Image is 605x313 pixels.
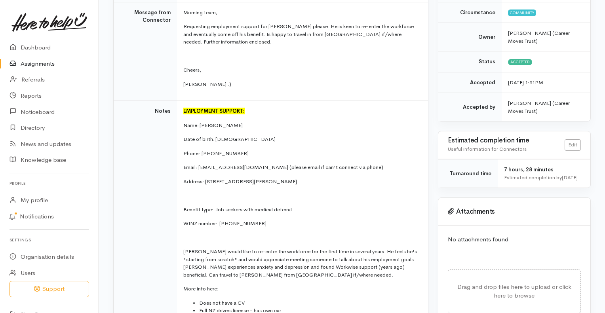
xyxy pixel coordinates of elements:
[183,163,419,171] p: Email: [EMAIL_ADDRESS][DOMAIN_NAME] (please email if can't connect via phone)
[183,220,419,228] p: WINZ number: [PHONE_NUMBER]
[183,135,419,143] p: Date of birth: [DEMOGRAPHIC_DATA]
[183,108,245,114] font: EMPLOYMENT SUPPORT:
[508,30,570,44] span: [PERSON_NAME] (Career Moves Trust)
[562,174,578,181] time: [DATE]
[183,23,419,46] p: Requesting employment support for [PERSON_NAME] please. He is keen to re-enter the workforce and ...
[10,235,89,245] h6: Settings
[438,2,502,23] td: Circumstance
[565,139,581,151] a: Edit
[504,174,581,182] div: Estimated completion by
[448,137,565,144] h3: Estimated completion time
[183,66,419,74] p: Cheers,
[448,146,527,152] span: Useful information for Connectors
[438,72,502,93] td: Accepted
[183,285,419,293] p: More info here:
[504,166,554,173] span: 7 hours, 28 minutes
[457,283,571,300] span: Drag and drop files here to upload or click here to browse
[508,79,543,86] time: [DATE] 1:31PM
[508,9,536,16] span: Community
[199,299,419,307] li: Does not have a CV
[183,178,419,186] p: Address: [STREET_ADDRESS][PERSON_NAME]
[183,80,419,88] p: [PERSON_NAME] :)
[183,206,419,214] p: Benefit type: Job seekers with medical deferral
[438,23,502,51] td: Owner
[183,248,419,279] p: [PERSON_NAME] would like to re-enter the workforce for the first time in several years. He feels ...
[183,9,419,17] p: Morning team,
[183,150,419,157] p: Phone: [PHONE_NUMBER]
[448,208,581,216] h3: Attachments
[438,93,502,121] td: Accepted by
[438,51,502,72] td: Status
[183,121,419,129] p: Name: [PERSON_NAME]
[438,159,498,188] td: Turnaround time
[114,2,177,101] td: Message from Connector
[10,281,89,297] button: Support
[508,59,532,65] span: Accepted
[448,235,581,244] p: No attachments found
[502,93,590,121] td: [PERSON_NAME] (Career Moves Trust)
[10,178,89,189] h6: Profile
